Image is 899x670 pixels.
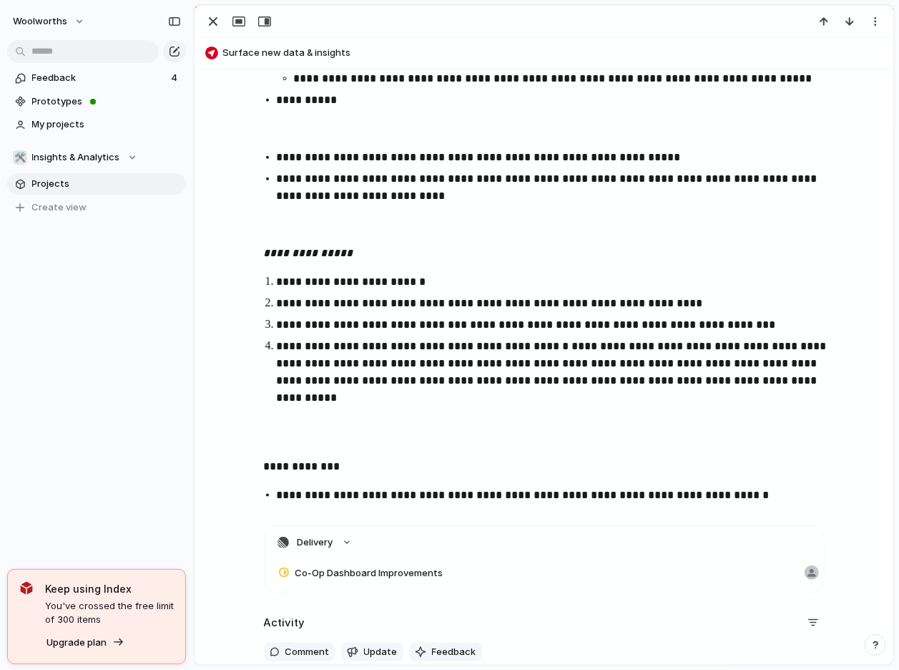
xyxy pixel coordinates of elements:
[45,581,174,596] span: Keep using Index
[364,645,398,659] span: Update
[32,94,181,109] span: Prototypes
[13,150,27,165] div: 🛠️
[432,645,476,659] span: Feedback
[7,173,186,195] a: Projects
[7,67,186,89] a: Feedback4
[295,566,443,581] span: Co-Op Dashboard Improvements
[265,526,824,558] button: Delivery
[42,633,129,653] button: Upgrade plan
[265,558,824,593] div: Delivery
[32,71,167,85] span: Feedback
[6,10,92,33] button: woolworths
[270,558,819,587] a: Co-Op Dashboard Improvements
[264,615,305,631] h2: Activity
[7,114,186,135] a: My projects
[201,42,887,64] button: Surface new data & insights
[222,46,887,60] span: Surface new data & insights
[32,200,87,215] span: Create view
[341,643,403,661] button: Update
[7,197,186,218] button: Create view
[32,177,181,191] span: Projects
[264,643,335,661] button: Comment
[46,636,107,650] span: Upgrade plan
[7,91,186,112] a: Prototypes
[7,147,186,168] button: 🛠️Insights & Analytics
[13,14,67,29] span: woolworths
[285,645,330,659] span: Comment
[409,643,482,661] button: Feedback
[32,150,120,165] span: Insights & Analytics
[45,599,174,627] span: You've crossed the free limit of 300 items
[171,71,180,85] span: 4
[32,117,181,132] span: My projects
